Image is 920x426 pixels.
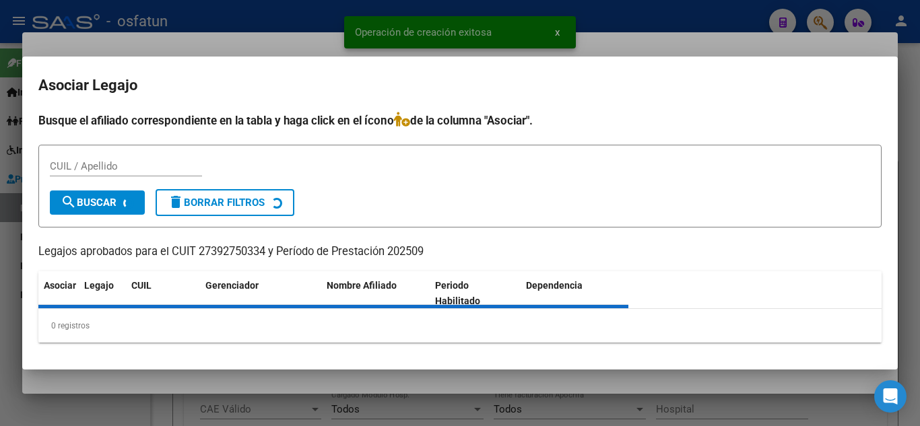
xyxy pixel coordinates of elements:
datatable-header-cell: Legajo [79,271,126,316]
datatable-header-cell: Asociar [38,271,79,316]
span: Asociar [44,280,76,291]
mat-icon: delete [168,194,184,210]
datatable-header-cell: Gerenciador [200,271,321,316]
div: 0 registros [38,309,882,343]
span: Borrar Filtros [168,197,265,209]
span: Gerenciador [205,280,259,291]
span: Buscar [61,197,117,209]
datatable-header-cell: Dependencia [521,271,629,316]
span: Legajo [84,280,114,291]
p: Legajos aprobados para el CUIT 27392750334 y Período de Prestación 202509 [38,244,882,260]
button: Buscar [50,190,145,215]
mat-icon: search [61,194,77,210]
div: Open Intercom Messenger [874,380,907,413]
datatable-header-cell: Periodo Habilitado [430,271,521,316]
span: CUIL [131,280,152,291]
h2: Asociar Legajo [38,73,882,98]
datatable-header-cell: Nombre Afiliado [321,271,430,316]
span: Periodo Habilitado [435,280,480,306]
span: Nombre Afiliado [327,280,397,291]
button: Borrar Filtros [156,189,294,216]
span: Dependencia [526,280,583,291]
h4: Busque el afiliado correspondiente en la tabla y haga click en el ícono de la columna "Asociar". [38,112,882,129]
datatable-header-cell: CUIL [126,271,200,316]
